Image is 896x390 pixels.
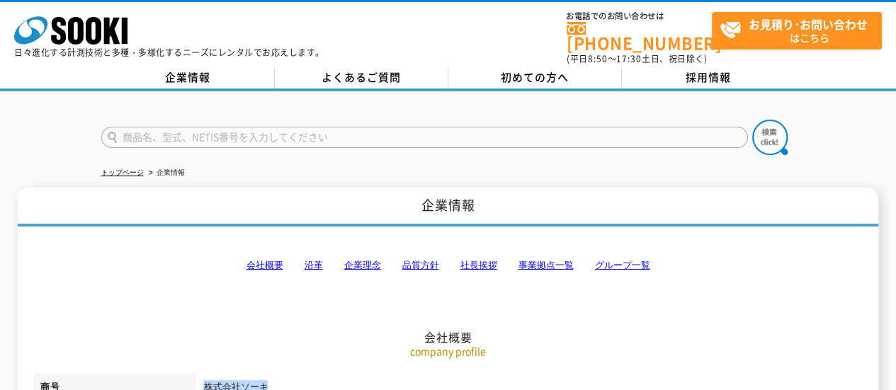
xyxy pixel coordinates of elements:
span: 17:30 [616,52,642,65]
h2: 会社概要 [33,188,862,345]
a: 採用情報 [622,67,795,88]
a: 品質方針 [402,260,438,270]
span: お電話でのお問い合わせは [567,12,712,21]
a: 企業理念 [344,260,380,270]
a: 沿革 [304,260,322,270]
a: よくあるご質問 [275,67,448,88]
span: 初めての方へ [501,69,569,85]
a: [PHONE_NUMBER] [567,22,712,51]
span: はこちら [720,13,881,48]
img: btn_search.png [752,120,788,155]
a: 会社概要 [246,260,283,270]
p: 日々進化する計測技術と多種・多様化するニーズにレンタルでお応えします。 [14,48,324,57]
strong: お見積り･お問い合わせ [749,16,868,33]
span: (平日 ～ 土日、祝日除く) [567,52,707,65]
a: 社長挨拶 [460,260,497,270]
a: 事業拠点一覧 [518,260,573,270]
a: トップページ [101,168,144,176]
li: 企業情報 [146,166,185,180]
a: お見積り･お問い合わせはこちら [712,12,882,50]
p: company profile [33,344,862,359]
a: グループ一覧 [594,260,650,270]
input: 商品名、型式、NETIS番号を入力してください [101,127,748,148]
a: 企業情報 [101,67,275,88]
a: 初めての方へ [448,67,622,88]
h1: 企業情報 [18,188,878,226]
span: 8:50 [588,52,608,65]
